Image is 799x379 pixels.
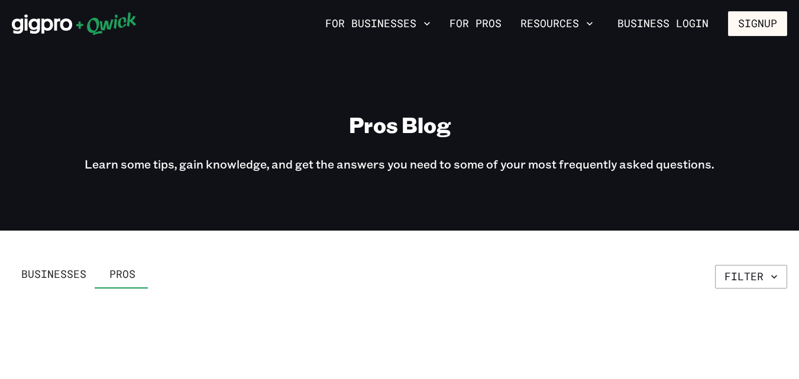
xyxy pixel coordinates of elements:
span: Pros [109,268,135,281]
a: Business Login [607,11,719,36]
a: For Pros [445,14,506,34]
button: Resources [516,14,598,34]
h1: Pros Blog [349,111,451,138]
button: For Businesses [321,14,435,34]
button: Filter [715,265,787,289]
p: Learn some tips, gain knowledge, and get the answers you need to some of your most frequently ask... [85,157,714,171]
span: Businesses [21,268,86,281]
button: Signup [728,11,787,36]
